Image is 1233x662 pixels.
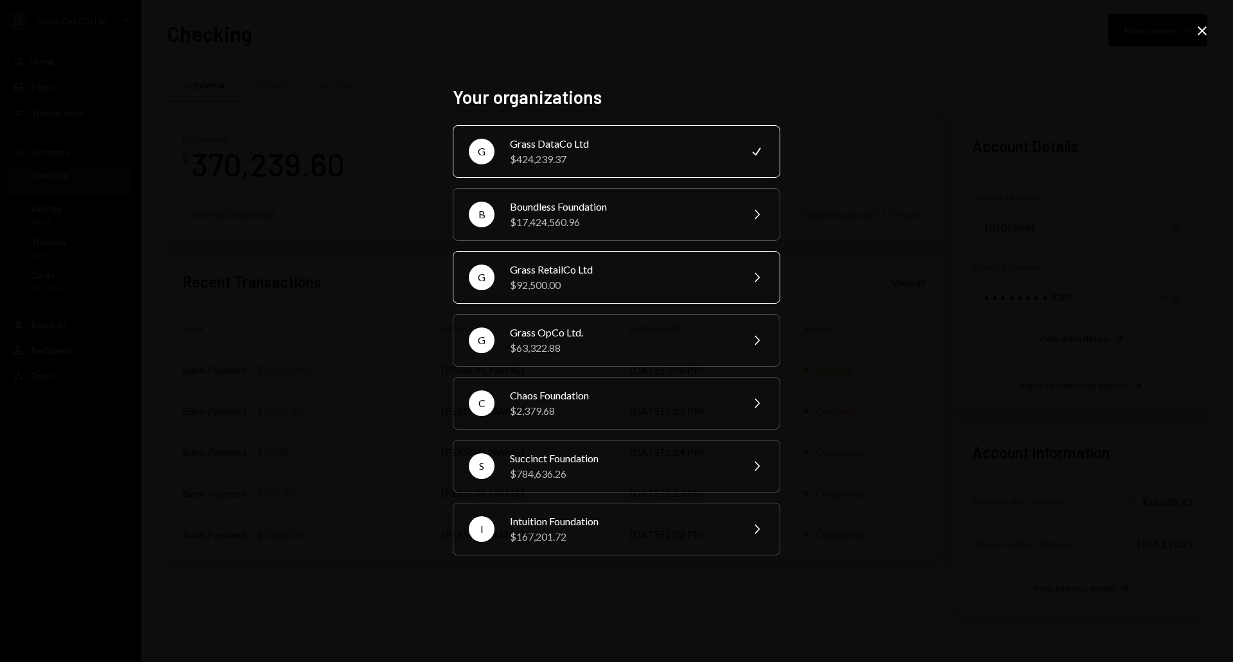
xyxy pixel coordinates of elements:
div: Grass OpCo Ltd. [510,325,733,340]
div: $17,424,560.96 [510,214,733,230]
div: $2,379.68 [510,403,733,419]
div: B [469,202,494,227]
div: C [469,390,494,416]
h2: Your organizations [453,85,780,110]
div: $784,636.26 [510,466,733,482]
button: CChaos Foundation$2,379.68 [453,377,780,430]
div: Boundless Foundation [510,199,733,214]
div: $92,500.00 [510,277,733,293]
button: GGrass OpCo Ltd.$63,322.88 [453,314,780,367]
button: GGrass DataCo Ltd$424,239.37 [453,125,780,178]
div: $167,201.72 [510,529,733,544]
button: BBoundless Foundation$17,424,560.96 [453,188,780,241]
div: Chaos Foundation [510,388,733,403]
button: SSuccinct Foundation$784,636.26 [453,440,780,492]
div: $424,239.37 [510,152,733,167]
div: Grass DataCo Ltd [510,136,733,152]
div: $63,322.88 [510,340,733,356]
div: Grass RetailCo Ltd [510,262,733,277]
div: G [469,327,494,353]
div: G [469,139,494,164]
div: S [469,453,494,479]
div: Succinct Foundation [510,451,733,466]
div: I [469,516,494,542]
button: GGrass RetailCo Ltd$92,500.00 [453,251,780,304]
div: Intuition Foundation [510,514,733,529]
div: G [469,265,494,290]
button: IIntuition Foundation$167,201.72 [453,503,780,555]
